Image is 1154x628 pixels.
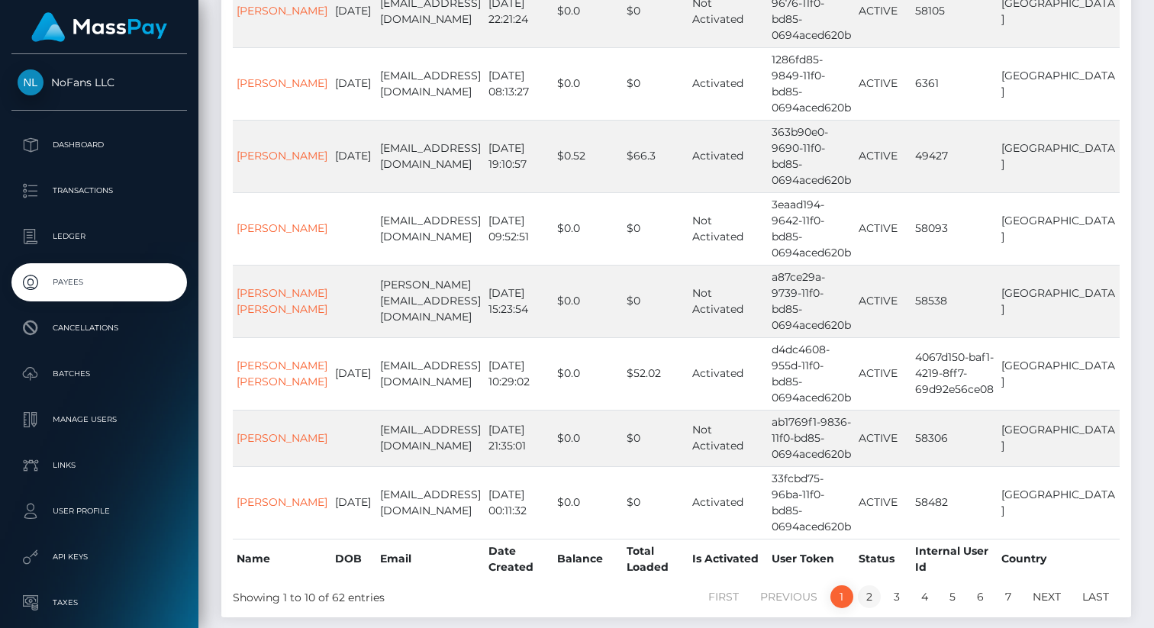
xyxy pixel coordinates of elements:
th: Is Activated [688,539,768,579]
td: $0.0 [553,337,623,410]
p: Manage Users [18,408,181,431]
td: $0.0 [553,47,623,120]
a: [PERSON_NAME] [237,495,327,509]
a: Last [1074,585,1117,608]
a: 2 [858,585,881,608]
th: Status [855,539,911,579]
a: Transactions [11,172,187,210]
a: [PERSON_NAME] [237,76,327,90]
td: [DATE] 15:23:54 [485,265,553,337]
td: ACTIVE [855,466,911,539]
a: 1 [830,585,853,608]
td: 58538 [911,265,998,337]
td: [GEOGRAPHIC_DATA] [998,47,1120,120]
td: [EMAIL_ADDRESS][DOMAIN_NAME] [376,337,485,410]
th: Country [998,539,1120,579]
th: Balance [553,539,623,579]
p: Batches [18,362,181,385]
td: 58482 [911,466,998,539]
td: $52.02 [623,337,688,410]
th: DOB [331,539,376,579]
p: Links [18,454,181,477]
td: Not Activated [688,265,768,337]
td: [DATE] [331,466,376,539]
a: [PERSON_NAME] [237,149,327,163]
p: Ledger [18,225,181,248]
td: [GEOGRAPHIC_DATA] [998,192,1120,265]
td: $0.0 [553,410,623,466]
span: NoFans LLC [11,76,187,89]
a: 5 [941,585,964,608]
p: Dashboard [18,134,181,156]
a: Manage Users [11,401,187,439]
td: [EMAIL_ADDRESS][DOMAIN_NAME] [376,120,485,192]
p: API Keys [18,546,181,568]
a: 7 [997,585,1020,608]
a: Cancellations [11,309,187,347]
td: $0 [623,47,688,120]
td: [EMAIL_ADDRESS][DOMAIN_NAME] [376,466,485,539]
td: 6361 [911,47,998,120]
td: 58093 [911,192,998,265]
a: Taxes [11,584,187,622]
th: Date Created [485,539,553,579]
a: Ledger [11,217,187,256]
td: $0.0 [553,466,623,539]
a: [PERSON_NAME] [237,221,327,235]
p: Cancellations [18,317,181,340]
td: $0 [623,265,688,337]
td: ab1769f1-9836-11f0-bd85-0694aced620b [768,410,855,466]
a: 3 [885,585,908,608]
a: Next [1024,585,1069,608]
th: Email [376,539,485,579]
td: ACTIVE [855,120,911,192]
td: [EMAIL_ADDRESS][DOMAIN_NAME] [376,410,485,466]
td: ACTIVE [855,47,911,120]
p: User Profile [18,500,181,523]
td: [DATE] 09:52:51 [485,192,553,265]
p: Payees [18,271,181,294]
td: ACTIVE [855,265,911,337]
td: Activated [688,466,768,539]
td: ACTIVE [855,410,911,466]
th: Total Loaded [623,539,688,579]
a: Payees [11,263,187,301]
a: User Profile [11,492,187,530]
td: ACTIVE [855,192,911,265]
td: $0 [623,192,688,265]
img: NoFans LLC [18,69,44,95]
a: Batches [11,355,187,393]
p: Taxes [18,591,181,614]
th: Name [233,539,331,579]
td: [GEOGRAPHIC_DATA] [998,410,1120,466]
td: 33fcbd75-96ba-11f0-bd85-0694aced620b [768,466,855,539]
td: Activated [688,120,768,192]
a: Links [11,446,187,485]
a: [PERSON_NAME] [PERSON_NAME] [237,286,327,316]
a: 4 [913,585,936,608]
a: Dashboard [11,126,187,164]
td: Not Activated [688,410,768,466]
td: a87ce29a-9739-11f0-bd85-0694aced620b [768,265,855,337]
td: 4067d150-baf1-4219-8ff7-69d92e56ce08 [911,337,998,410]
td: [DATE] 08:13:27 [485,47,553,120]
a: [PERSON_NAME] [237,4,327,18]
td: $0.0 [553,265,623,337]
td: 1286fd85-9849-11f0-bd85-0694aced620b [768,47,855,120]
td: [EMAIL_ADDRESS][DOMAIN_NAME] [376,47,485,120]
td: [DATE] [331,337,376,410]
th: User Token [768,539,855,579]
td: [GEOGRAPHIC_DATA] [998,466,1120,539]
a: [PERSON_NAME] [237,431,327,445]
td: [DATE] 21:35:01 [485,410,553,466]
td: Activated [688,47,768,120]
td: 58306 [911,410,998,466]
div: Showing 1 to 10 of 62 entries [233,584,589,606]
td: [DATE] 10:29:02 [485,337,553,410]
a: 6 [969,585,992,608]
a: API Keys [11,538,187,576]
td: $0 [623,466,688,539]
td: $0.0 [553,192,623,265]
td: [DATE] 19:10:57 [485,120,553,192]
td: [DATE] [331,120,376,192]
